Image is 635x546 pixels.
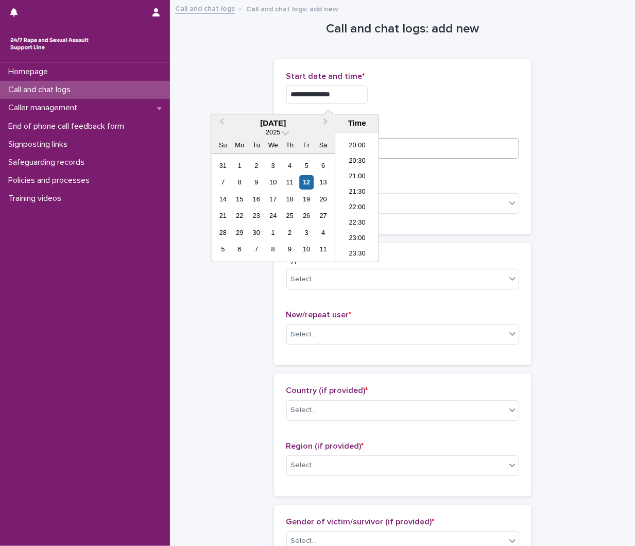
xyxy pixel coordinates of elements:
[249,192,263,206] div: Choose Tuesday, September 16th, 2025
[283,209,297,223] div: Choose Thursday, September 25th, 2025
[4,103,85,113] p: Caller management
[216,226,230,240] div: Choose Sunday, September 28th, 2025
[4,67,56,77] p: Homepage
[233,192,247,206] div: Choose Monday, September 15th, 2025
[274,22,531,37] h1: Call and chat logs: add new
[4,176,98,185] p: Policies and processes
[216,243,230,257] div: Choose Sunday, October 5th, 2025
[216,209,230,223] div: Choose Sunday, September 21st, 2025
[233,159,247,173] div: Choose Monday, September 1st, 2025
[335,139,379,154] li: 20:00
[4,140,76,149] p: Signposting links
[335,216,379,231] li: 22:30
[338,118,376,128] div: Time
[233,226,247,240] div: Choose Monday, September 29th, 2025
[291,274,317,285] div: Select...
[335,154,379,169] li: 20:30
[300,159,314,173] div: Choose Friday, September 5th, 2025
[266,138,280,152] div: We
[233,176,247,190] div: Choose Monday, September 8th, 2025
[4,194,70,203] p: Training videos
[283,176,297,190] div: Choose Thursday, September 11th, 2025
[300,176,314,190] div: Choose Friday, September 12th, 2025
[283,192,297,206] div: Choose Thursday, September 18th, 2025
[266,209,280,223] div: Choose Wednesday, September 24th, 2025
[246,3,338,14] p: Call and chat logs: add new
[215,157,332,258] div: month 2025-09
[335,247,379,262] li: 23:30
[266,159,280,173] div: Choose Wednesday, September 3rd, 2025
[175,2,235,14] a: Call and chat logs
[335,185,379,200] li: 21:30
[300,192,314,206] div: Choose Friday, September 19th, 2025
[249,176,263,190] div: Choose Tuesday, September 9th, 2025
[316,138,330,152] div: Sa
[286,311,352,319] span: New/repeat user
[286,518,435,526] span: Gender of victim/survivor (if provided)
[335,200,379,216] li: 22:00
[283,243,297,257] div: Choose Thursday, October 9th, 2025
[216,176,230,190] div: Choose Sunday, September 7th, 2025
[266,243,280,257] div: Choose Wednesday, October 8th, 2025
[233,138,247,152] div: Mo
[300,243,314,257] div: Choose Friday, October 10th, 2025
[216,159,230,173] div: Choose Sunday, August 31st, 2025
[316,209,330,223] div: Choose Saturday, September 27th, 2025
[316,192,330,206] div: Choose Saturday, September 20th, 2025
[300,209,314,223] div: Choose Friday, September 26th, 2025
[335,169,379,185] li: 21:00
[233,209,247,223] div: Choose Monday, September 22nd, 2025
[249,159,263,173] div: Choose Tuesday, September 2nd, 2025
[300,138,314,152] div: Fr
[233,243,247,257] div: Choose Monday, October 6th, 2025
[8,33,91,54] img: rhQMoQhaT3yELyF149Cw
[212,115,229,132] button: Previous Month
[316,226,330,240] div: Choose Saturday, October 4th, 2025
[249,226,263,240] div: Choose Tuesday, September 30th, 2025
[291,329,317,340] div: Select...
[316,176,330,190] div: Choose Saturday, September 13th, 2025
[291,405,317,416] div: Select...
[286,72,365,80] span: Start date and time
[249,138,263,152] div: Tu
[286,442,364,450] span: Region (if provided)
[216,138,230,152] div: Su
[316,159,330,173] div: Choose Saturday, September 6th, 2025
[283,226,297,240] div: Choose Thursday, October 2nd, 2025
[300,226,314,240] div: Choose Friday, October 3rd, 2025
[266,176,280,190] div: Choose Wednesday, September 10th, 2025
[266,226,280,240] div: Choose Wednesday, October 1st, 2025
[4,158,93,167] p: Safeguarding records
[291,460,317,471] div: Select...
[4,85,79,95] p: Call and chat logs
[216,192,230,206] div: Choose Sunday, September 14th, 2025
[335,231,379,247] li: 23:00
[283,138,297,152] div: Th
[283,159,297,173] div: Choose Thursday, September 4th, 2025
[266,192,280,206] div: Choose Wednesday, September 17th, 2025
[249,209,263,223] div: Choose Tuesday, September 23rd, 2025
[266,128,280,136] span: 2025
[316,243,330,257] div: Choose Saturday, October 11th, 2025
[318,115,335,132] button: Next Month
[4,122,132,131] p: End of phone call feedback form
[286,386,368,395] span: Country (if provided)
[211,118,335,128] div: [DATE]
[249,243,263,257] div: Choose Tuesday, October 7th, 2025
